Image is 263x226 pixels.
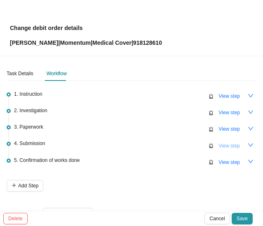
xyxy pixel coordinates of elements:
span: down [248,126,254,131]
button: Save [232,213,253,224]
span: Delete [8,214,23,223]
button: Delete [3,213,28,224]
button: Cancel [204,213,230,224]
span: down [248,93,254,99]
span: alert [209,159,214,164]
span: Medical Cover [92,39,131,46]
span: View step [218,142,240,150]
span: 5. Confirmation of works done [14,156,80,164]
span: Cancel [209,214,225,223]
span: 1. Instruction [14,90,42,98]
input: Select date [46,210,84,218]
span: 3. Paperwork [14,123,43,131]
button: View step [214,123,245,135]
div: Workflow [47,69,67,78]
span: 4. Submission [14,139,45,148]
span: 2. Investigation [14,106,47,115]
div: Task Details [7,69,33,78]
span: down [248,142,254,148]
button: View step [214,90,245,102]
span: View step [218,108,240,117]
span: View step [218,158,240,166]
span: alert [209,110,214,115]
span: down [248,159,254,164]
button: View step [214,140,245,152]
span: alert [209,127,214,131]
p: Change debit order details [10,23,162,32]
label: Follow up date [7,208,42,219]
p: [PERSON_NAME] | | | 918128610 [10,38,162,47]
span: alert [209,143,214,148]
span: View step [218,92,240,100]
span: Save [237,214,248,223]
span: View step [218,125,240,133]
button: Add Step [7,180,43,191]
button: View step [214,157,245,168]
span: down [248,109,254,115]
button: View step [214,107,245,118]
span: Add Step [18,182,38,190]
span: alert [209,94,214,99]
span: plus [12,183,16,188]
span: Momentum [60,39,91,46]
